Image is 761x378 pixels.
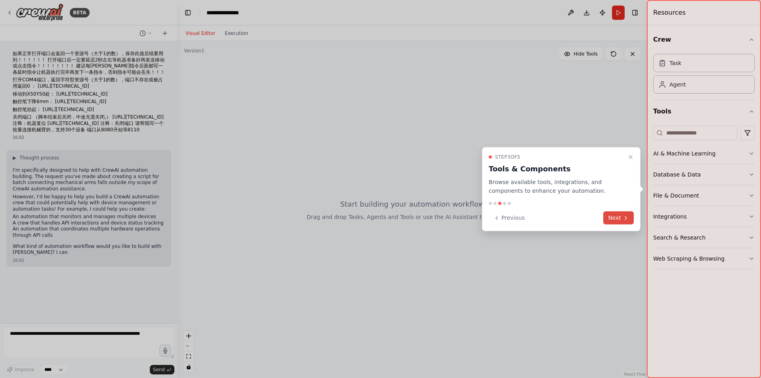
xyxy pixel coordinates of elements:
[489,177,624,196] p: Browse available tools, integrations, and components to enhance your automation.
[495,154,520,160] span: Step 3 of 5
[182,7,193,18] button: Hide left sidebar
[489,163,624,174] h3: Tools & Components
[626,152,635,161] button: Close walkthrough
[603,211,634,224] button: Next
[489,211,530,224] button: Previous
